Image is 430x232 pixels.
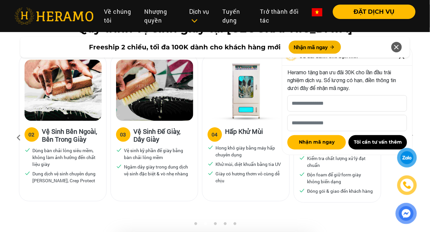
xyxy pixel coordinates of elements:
[202,222,209,228] button: 2
[124,163,190,177] p: Ngâm dây giày trong dung dịch vệ sinh đặc biệt & vò nhẹ nhàng
[225,127,263,140] h3: Hấp Khử Mùi
[33,170,99,184] p: Dung dịch vệ sinh chuyên dụng [PERSON_NAME], Crep Protect
[208,170,214,176] img: checked.svg
[307,155,373,169] p: Kiểm tra chất lượng xử lý đạt chuẩn
[191,18,198,24] img: subToggleIcon
[333,5,416,19] button: ĐẶT DỊCH VỤ
[216,144,282,158] p: Hong khô giày bằng máy hấp chuyên dụng
[217,5,255,27] a: Tuyển dụng
[287,135,346,150] button: Nhận mã ngay
[216,170,282,184] p: Giày có hương thơm vô cùng dễ chịu
[255,5,307,27] a: Trở thành đối tác
[25,60,102,121] img: Heramo quy trinh ve sinh giay ben ngoai ben trong
[212,222,218,228] button: 3
[124,147,190,161] p: Vệ sinh kỹ phần đế giày bằng bàn chải lông mềm
[208,144,214,150] img: checked.svg
[189,7,212,25] div: Dịch vụ
[25,170,30,176] img: checked.svg
[116,163,122,169] img: checked.svg
[216,161,281,168] p: Khử mùi, diệt khuẩn bằng tia UV
[134,127,193,143] h3: Vệ Sinh Đế Giày, Dây Giày
[14,8,94,25] img: heramo-logo.png
[192,222,199,228] button: 1
[232,222,238,228] button: 5
[289,41,341,54] button: Nhận mã ngay
[312,8,322,16] img: vn-flag.png
[42,127,101,143] h3: Vệ Sinh Bên Ngoài, Bên Trong Giày
[299,155,305,161] img: checked.svg
[208,60,285,121] img: Heramo quy trinh ve sinh hap khu mui giay bang may hap uv
[299,187,305,193] img: checked.svg
[89,42,281,52] span: Freeship 2 chiều, tối đa 100K dành cho khách hàng mới
[299,171,305,177] img: checked.svg
[99,5,139,27] a: Về chúng tôi
[307,187,373,194] p: Đóng gói & giao đến khách hàng
[29,131,35,138] div: 02
[120,131,126,138] div: 03
[403,181,411,190] img: phone-icon
[208,161,214,167] img: checked.svg
[116,147,122,153] img: checked.svg
[349,135,407,150] button: Tôi cần tư vấn thêm
[222,222,228,228] button: 4
[33,147,99,168] p: Dùng bàn chải lông siêu mềm, không làm ảnh hưởng đến chất liệu giày
[328,9,416,15] a: ĐẶT DỊCH VỤ
[287,68,407,92] p: Heramo tặng bạn ưu đãi 30K cho lần đầu trải nghiệm dịch vụ. Số lượng có hạn, điền thông tin dưới ...
[307,171,373,185] p: Độn foam để giữ form giày không biến dạng
[25,147,30,153] img: checked.svg
[139,5,184,27] a: Nhượng quyền
[116,60,193,121] img: Heramo quy trinh ve sinh de giay day giay
[212,131,218,138] div: 04
[398,176,416,194] a: phone-icon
